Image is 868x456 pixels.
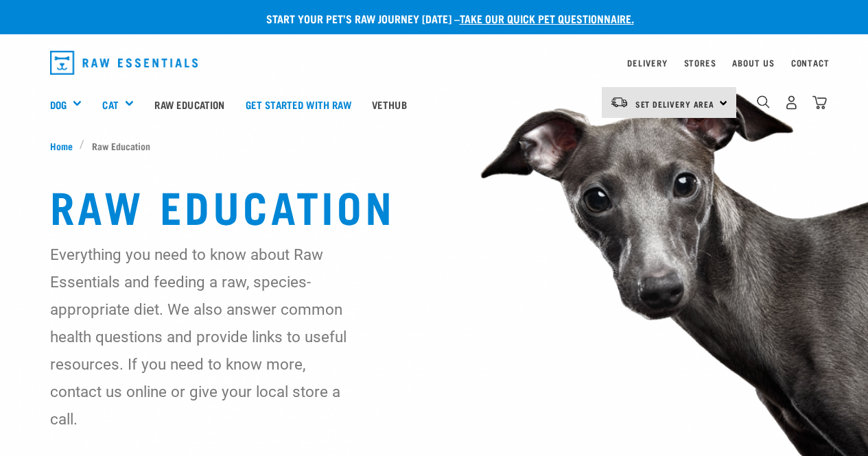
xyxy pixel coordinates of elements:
[784,95,799,110] img: user.png
[627,60,667,65] a: Delivery
[50,139,80,153] a: Home
[50,139,73,153] span: Home
[50,51,198,75] img: Raw Essentials Logo
[362,77,417,132] a: Vethub
[610,96,629,108] img: van-moving.png
[812,95,827,110] img: home-icon@2x.png
[102,97,118,112] a: Cat
[50,97,67,112] a: Dog
[791,60,830,65] a: Contact
[39,45,830,80] nav: dropdown navigation
[50,139,819,153] nav: breadcrumbs
[50,241,357,433] p: Everything you need to know about Raw Essentials and feeding a raw, species-appropriate diet. We ...
[635,101,715,106] span: Set Delivery Area
[235,77,362,132] a: Get started with Raw
[732,60,774,65] a: About Us
[460,15,634,21] a: take our quick pet questionnaire.
[757,95,770,108] img: home-icon-1@2x.png
[144,77,235,132] a: Raw Education
[50,180,819,230] h1: Raw Education
[684,60,716,65] a: Stores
